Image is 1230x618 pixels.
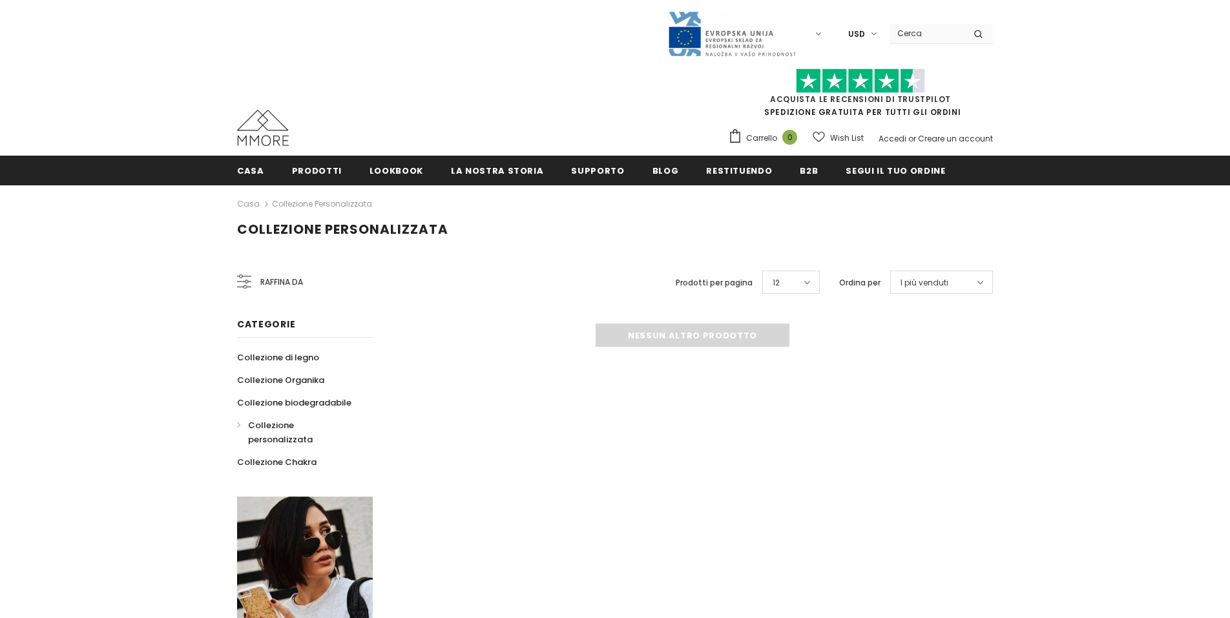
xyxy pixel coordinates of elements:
span: supporto [571,165,624,177]
span: SPEDIZIONE GRATUITA PER TUTTI GLI ORDINI [728,74,993,118]
a: Lookbook [370,156,423,185]
span: Collezione personalizzata [237,220,448,238]
a: Restituendo [706,156,772,185]
a: Casa [237,196,260,212]
span: 0 [782,130,797,145]
span: Prodotti [292,165,342,177]
a: La nostra storia [451,156,543,185]
span: Casa [237,165,264,177]
span: Restituendo [706,165,772,177]
span: Lookbook [370,165,423,177]
span: Carrello [746,132,777,145]
img: Fidati di Pilot Stars [796,68,925,94]
span: or [908,133,916,144]
span: USD [848,28,865,41]
a: Casa [237,156,264,185]
img: Casi MMORE [237,110,289,146]
span: Blog [652,165,679,177]
span: La nostra storia [451,165,543,177]
a: Collezione personalizzata [237,414,359,451]
a: Creare un account [918,133,993,144]
img: Javni Razpis [667,10,797,57]
a: Wish List [813,127,864,149]
a: Collezione Chakra [237,451,317,473]
a: Carrello 0 [728,129,804,148]
a: Blog [652,156,679,185]
span: 12 [773,276,780,289]
input: Search Site [890,24,964,43]
label: Ordina per [839,276,881,289]
span: Categorie [237,318,295,331]
a: Accedi [879,133,906,144]
a: Collezione personalizzata [272,198,372,209]
span: B2B [800,165,818,177]
span: Collezione di legno [237,351,319,364]
label: Prodotti per pagina [676,276,753,289]
a: Segui il tuo ordine [846,156,945,185]
a: supporto [571,156,624,185]
span: I più venduti [901,276,948,289]
a: Prodotti [292,156,342,185]
a: Acquista le recensioni di TrustPilot [770,94,951,105]
a: Collezione biodegradabile [237,391,351,414]
span: Collezione personalizzata [248,419,313,446]
span: Collezione biodegradabile [237,397,351,409]
span: Segui il tuo ordine [846,165,945,177]
span: Collezione Chakra [237,456,317,468]
a: Javni Razpis [667,28,797,39]
span: Wish List [830,132,864,145]
a: Collezione Organika [237,369,324,391]
span: Raffina da [260,275,303,289]
a: Collezione di legno [237,346,319,369]
span: Collezione Organika [237,374,324,386]
a: B2B [800,156,818,185]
